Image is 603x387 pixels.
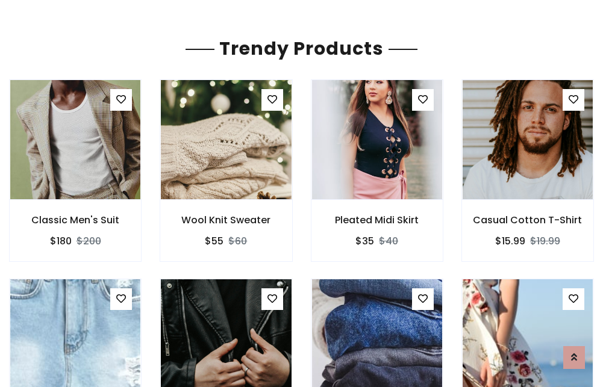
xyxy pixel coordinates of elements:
h6: Casual Cotton T-Shirt [462,214,593,226]
span: Trendy Products [214,36,389,61]
h6: Wool Knit Sweater [160,214,292,226]
h6: $35 [355,235,374,247]
del: $19.99 [530,234,560,248]
del: $200 [77,234,101,248]
h6: Pleated Midi Skirt [311,214,443,226]
h6: $55 [205,235,223,247]
h6: Classic Men's Suit [10,214,141,226]
h6: $15.99 [495,235,525,247]
h6: $180 [50,235,72,247]
del: $60 [228,234,247,248]
del: $40 [379,234,398,248]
